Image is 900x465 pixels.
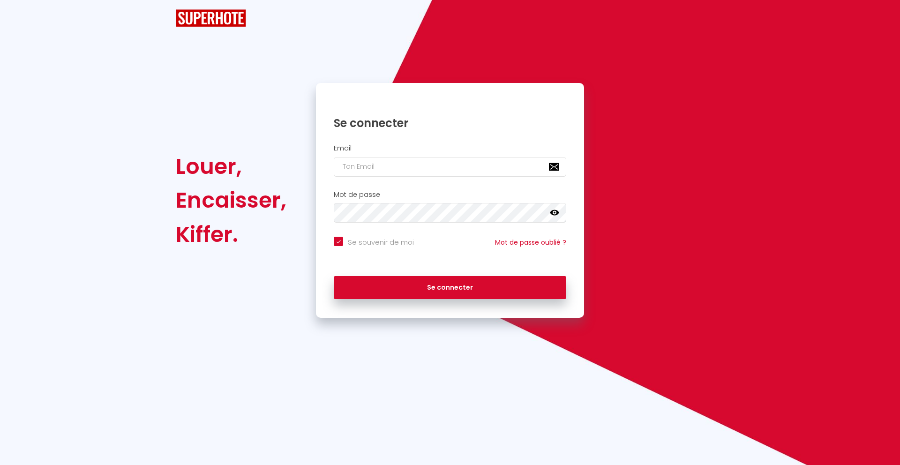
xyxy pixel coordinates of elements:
[176,150,286,183] div: Louer,
[334,191,566,199] h2: Mot de passe
[176,217,286,251] div: Kiffer.
[495,238,566,247] a: Mot de passe oublié ?
[334,276,566,300] button: Se connecter
[334,157,566,177] input: Ton Email
[334,144,566,152] h2: Email
[176,183,286,217] div: Encaisser,
[176,9,246,27] img: SuperHote logo
[334,116,566,130] h1: Se connecter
